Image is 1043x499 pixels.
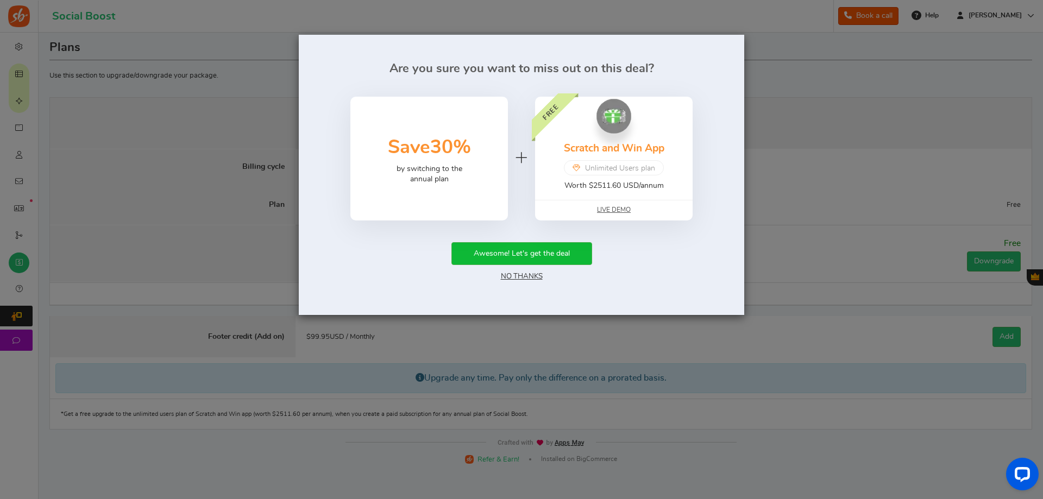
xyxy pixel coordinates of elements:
[501,273,543,280] a: No Thanks
[388,132,471,164] h3: Save
[451,242,592,265] button: Awesome! Let's get the deal
[564,181,664,192] p: Worth $2511.60 USD/annum
[397,164,462,185] p: by switching to the annual plan
[585,163,655,174] span: Unlimited Users plan
[564,143,664,154] a: Scratch and Win App
[997,453,1043,499] iframe: LiveChat chat widget
[430,138,471,157] span: 30%
[315,62,728,75] h2: Are you sure you want to miss out on this deal?
[597,205,631,214] a: Live Demo
[596,99,631,134] img: Scratch and Win
[516,77,585,146] div: FREE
